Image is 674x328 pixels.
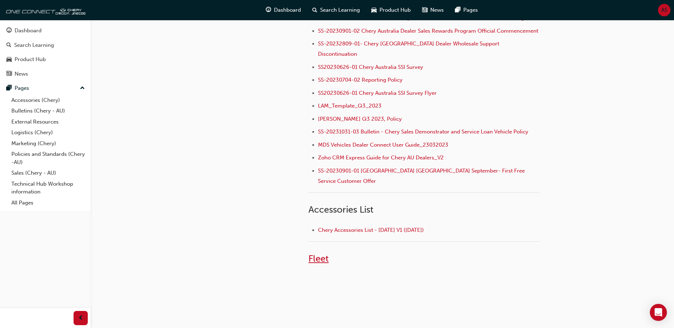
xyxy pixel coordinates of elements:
span: pages-icon [455,6,460,15]
a: SS20230626-01 Chery Australia SSI Survey Flyer [318,90,437,96]
span: car-icon [371,6,377,15]
a: search-iconSearch Learning [307,3,366,17]
button: AS [658,4,670,16]
a: Policies and Standards (Chery -AU) [9,149,88,168]
a: Logistics (Chery) [9,127,88,138]
a: SS-20230704-02 Reporting Policy [318,77,403,83]
span: pages-icon [6,85,12,92]
span: guage-icon [6,28,12,34]
button: Pages [3,82,88,95]
a: SS-20231031-03 Bulletin - Chery Sales Demonstrator and Service Loan Vehicle Policy [318,129,528,135]
div: News [15,70,28,78]
a: All Pages [9,197,88,208]
a: SS20230626-01 Chery Australia SSI Survey [318,64,423,70]
a: car-iconProduct Hub [366,3,416,17]
span: news-icon [6,71,12,77]
a: guage-iconDashboard [260,3,307,17]
span: Pages [463,6,478,14]
a: LAM_Template_Q3_2023 [318,103,382,109]
a: News [3,67,88,81]
a: Search Learning [3,39,88,52]
span: Search Learning [320,6,360,14]
a: Zoho CRM Express Guide for Chery AU Dealers_V2 [318,154,444,161]
a: Dashboard [3,24,88,37]
div: Pages [15,84,29,92]
a: Sales (Chery - AU) [9,168,88,179]
a: Marketing (Chery) [9,138,88,149]
div: Product Hub [15,55,46,64]
a: MDS Vehicles Dealer Connect User Guide_23032023 [318,142,448,148]
span: prev-icon [78,314,83,323]
a: SS-20230901-01 [GEOGRAPHIC_DATA] [GEOGRAPHIC_DATA] September- First Free Service Customer Offer [318,168,526,184]
a: [PERSON_NAME] Q3 2023, Policy [318,116,402,122]
span: Accessories List [308,204,373,215]
a: Bulletins (Chery - AU) [9,105,88,116]
span: Product Hub [379,6,411,14]
span: News [430,6,444,14]
div: Dashboard [15,27,42,35]
a: Fleet [308,253,329,264]
a: SS-20232809-01- Chery [GEOGRAPHIC_DATA] Dealer Wholesale Support Discontinuation [318,40,501,57]
span: AS [661,6,667,14]
span: search-icon [312,6,317,15]
a: Chery Accessories List - [DATE] V1 ([DATE]) [318,227,424,233]
span: Dashboard [274,6,301,14]
div: Open Intercom Messenger [650,304,667,321]
div: Search Learning [14,41,54,49]
a: Product Hub [3,53,88,66]
a: pages-iconPages [449,3,484,17]
a: SS-20230901-02 Chery Australia Dealer Sales Rewards Program Official Commencement [318,28,538,34]
a: news-iconNews [416,3,449,17]
span: news-icon [422,6,427,15]
a: Accessories (Chery) [9,95,88,106]
a: External Resources [9,116,88,127]
img: oneconnect [4,3,85,17]
a: Technical Hub Workshop information [9,179,88,197]
button: DashboardSearch LearningProduct HubNews [3,23,88,82]
span: guage-icon [266,6,271,15]
span: up-icon [80,84,85,93]
span: search-icon [6,42,11,49]
span: car-icon [6,56,12,63]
